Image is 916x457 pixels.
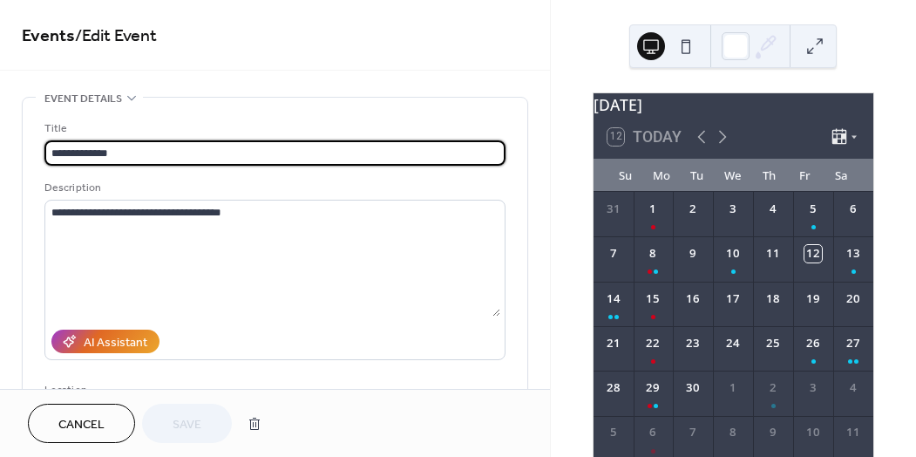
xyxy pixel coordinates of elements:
div: 22 [645,335,662,352]
span: Event details [44,90,122,108]
div: 9 [684,245,702,263]
div: Tu [679,159,715,192]
span: Cancel [58,416,105,434]
div: Description [44,179,502,197]
div: 5 [605,424,622,441]
div: 26 [804,335,822,352]
div: 6 [845,201,862,218]
div: 2 [684,201,702,218]
div: 10 [804,424,822,441]
div: Title [44,119,502,138]
div: Sa [824,159,859,192]
div: 8 [645,245,662,263]
div: We [716,159,751,192]
div: 21 [605,335,622,352]
div: 11 [764,245,782,263]
div: 4 [764,201,782,218]
div: 13 [845,245,862,263]
div: 31 [605,201,622,218]
div: 7 [684,424,702,441]
div: 29 [645,379,662,397]
div: 30 [684,379,702,397]
div: 1 [645,201,662,218]
div: 12 [804,245,822,263]
div: 10 [724,245,742,263]
div: 3 [804,379,822,397]
div: 19 [804,290,822,308]
div: 14 [605,290,622,308]
div: 3 [724,201,742,218]
div: 27 [845,335,862,352]
div: 1 [724,379,742,397]
div: Su [607,159,643,192]
div: Th [751,159,787,192]
div: 7 [605,245,622,263]
a: Events [22,19,75,53]
div: 25 [764,335,782,352]
div: 8 [724,424,742,441]
div: 18 [764,290,782,308]
button: Cancel [28,404,135,443]
div: 9 [764,424,782,441]
div: AI Assistant [84,334,147,352]
div: [DATE] [594,93,873,116]
div: 17 [724,290,742,308]
div: Mo [643,159,679,192]
div: 16 [684,290,702,308]
div: Fr [787,159,823,192]
div: 24 [724,335,742,352]
div: 20 [845,290,862,308]
div: 4 [845,379,862,397]
div: Location [44,381,502,399]
div: 28 [605,379,622,397]
button: AI Assistant [51,330,159,353]
div: 15 [645,290,662,308]
div: 2 [764,379,782,397]
span: / Edit Event [75,19,157,53]
div: 6 [645,424,662,441]
div: 23 [684,335,702,352]
div: 5 [804,201,822,218]
div: 11 [845,424,862,441]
